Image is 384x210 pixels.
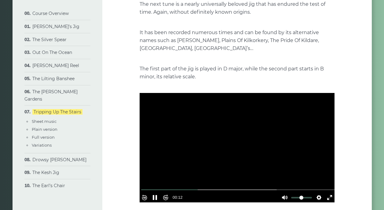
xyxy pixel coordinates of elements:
a: [PERSON_NAME] Reel [32,63,79,68]
a: Plain version [32,127,57,132]
a: The Kesh Jig [32,170,59,175]
p: It has been recorded numerous times and can be found by its alternative names such as [PERSON_NAM... [140,29,335,52]
a: Drowsy [PERSON_NAME] [32,157,86,162]
a: The Silver Spear [32,37,67,42]
a: The Lilting Banshee [32,76,75,81]
a: Full version [32,135,55,140]
a: Tripping Up The Stairs [32,109,82,115]
p: The first part of the jig is played in D major, while the second part starts in B minor, its rela... [140,65,335,81]
a: The [PERSON_NAME] Gardens [24,89,78,102]
a: Variations [32,143,52,148]
a: Course Overview [32,11,69,16]
a: Out On The Ocean [32,50,72,55]
a: Sheet music [32,119,57,124]
p: The next tune is a nearly universally beloved jig that has endured the test of time. Again, witho... [140,0,335,16]
a: The Earl’s Chair [32,183,65,188]
a: [PERSON_NAME]’s Jig [32,24,79,29]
